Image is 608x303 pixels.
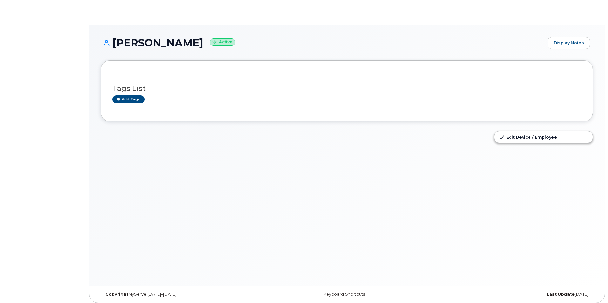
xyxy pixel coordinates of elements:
[105,292,128,297] strong: Copyright
[112,85,581,93] h3: Tags List
[547,292,575,297] strong: Last Update
[548,37,590,49] a: Display Notes
[210,38,235,46] small: Active
[101,37,544,48] h1: [PERSON_NAME]
[494,131,593,143] a: Edit Device / Employee
[112,95,145,103] a: Add tags
[101,292,265,297] div: MyServe [DATE]–[DATE]
[323,292,365,297] a: Keyboard Shortcuts
[429,292,593,297] div: [DATE]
